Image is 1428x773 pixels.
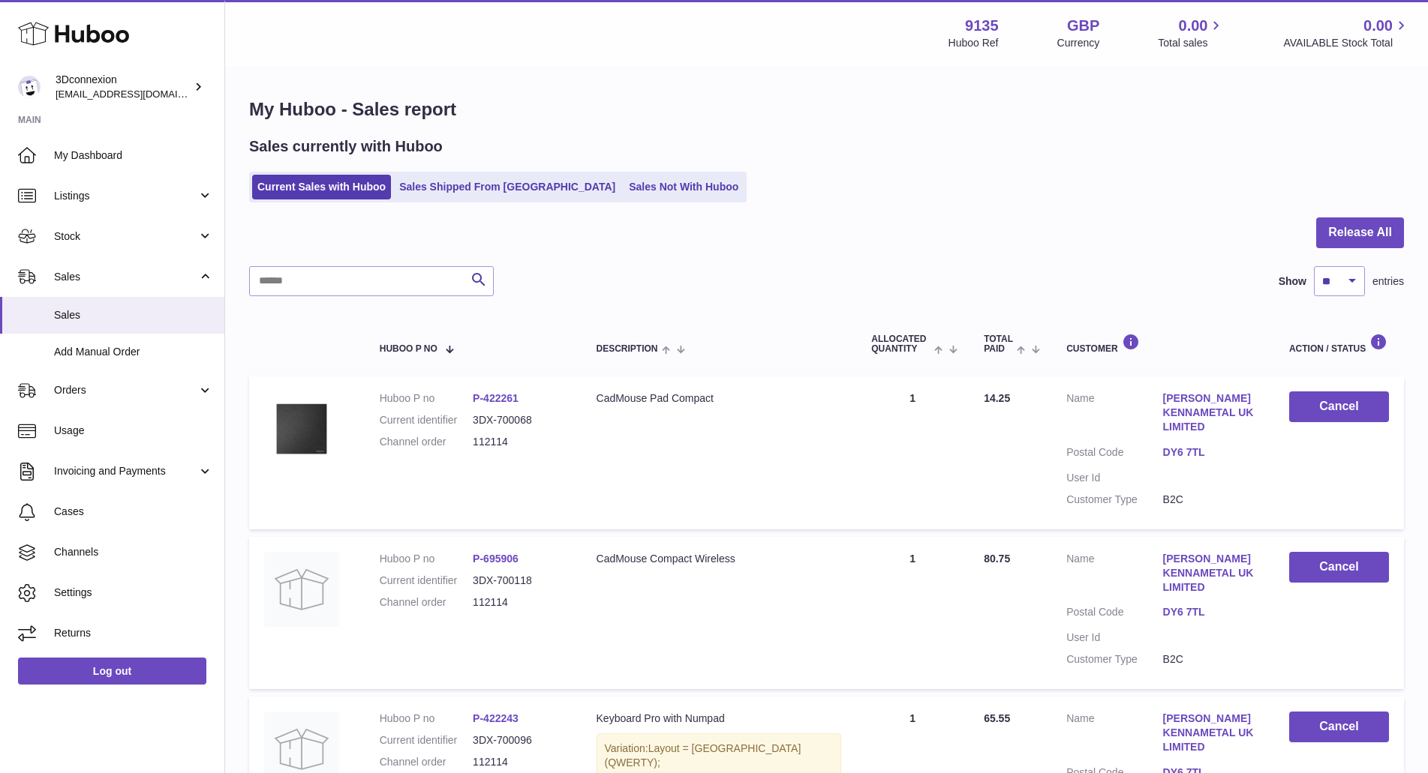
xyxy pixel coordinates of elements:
a: DY6 7TL [1163,445,1259,460]
span: 80.75 [984,553,1010,565]
span: ALLOCATED Quantity [871,334,930,354]
div: CadMouse Pad Compact [597,391,842,406]
a: Sales Not With Huboo [624,175,744,199]
h1: My Huboo - Sales report [249,97,1404,121]
dd: 3DX-700118 [473,574,566,588]
span: Settings [54,586,213,600]
div: Huboo Ref [948,36,999,50]
span: Total paid [984,334,1013,354]
div: CadMouse Compact Wireless [597,552,842,566]
div: 3Dconnexion [56,73,191,101]
a: DY6 7TL [1163,605,1259,619]
button: Cancel [1289,712,1389,742]
dt: Huboo P no [380,391,473,406]
img: order_eu@3dconnexion.com [18,76,41,98]
span: Sales [54,308,213,322]
dt: Channel order [380,755,473,769]
a: [PERSON_NAME] KENNAMETAL UK LIMITED [1163,712,1259,754]
dd: B2C [1163,493,1259,507]
span: 65.55 [984,712,1010,724]
dt: Channel order [380,595,473,610]
dt: Huboo P no [380,712,473,726]
dt: Postal Code [1066,445,1162,463]
label: Show [1279,274,1306,289]
span: Channels [54,545,213,559]
span: Description [597,344,658,354]
dd: 3DX-700096 [473,733,566,748]
dt: Name [1066,712,1162,758]
dt: Current identifier [380,733,473,748]
dd: 112114 [473,435,566,449]
dt: Name [1066,391,1162,438]
button: Release All [1316,217,1404,248]
dd: 112114 [473,755,566,769]
span: Invoicing and Payments [54,464,197,478]
a: [PERSON_NAME] KENNAMETAL UK LIMITED [1163,391,1259,434]
span: Cases [54,505,213,519]
td: 1 [856,537,969,689]
td: 1 [856,376,969,529]
span: Returns [54,626,213,640]
a: P-422261 [473,392,519,404]
span: Huboo P no [380,344,437,354]
div: Customer [1066,334,1259,354]
img: 3Dconnexion_CadMouse-Pad-Compact.png [264,391,339,466]
span: Sales [54,270,197,284]
span: 0.00 [1363,16,1393,36]
dd: B2C [1163,652,1259,667]
div: Keyboard Pro with Numpad [597,712,842,726]
span: My Dashboard [54,148,213,163]
span: Stock [54,229,197,244]
a: P-695906 [473,553,519,565]
span: 0.00 [1179,16,1208,36]
strong: 9135 [965,16,999,36]
dd: 3DX-700068 [473,413,566,427]
span: Add Manual Order [54,345,213,359]
span: AVAILABLE Stock Total [1283,36,1410,50]
img: no-photo.jpg [264,552,339,627]
span: Usage [54,424,213,438]
a: Sales Shipped From [GEOGRAPHIC_DATA] [394,175,621,199]
dt: Name [1066,552,1162,598]
h2: Sales currently with Huboo [249,136,443,157]
a: [PERSON_NAME] KENNAMETAL UK LIMITED [1163,552,1259,595]
dt: Customer Type [1066,493,1162,507]
dt: User Id [1066,631,1162,645]
span: [EMAIL_ADDRESS][DOMAIN_NAME] [56,88,221,100]
span: Orders [54,383,197,397]
dt: Channel order [380,435,473,449]
dt: Current identifier [380,574,473,588]
a: 0.00 AVAILABLE Stock Total [1283,16,1410,50]
a: Log out [18,658,206,685]
span: Layout = [GEOGRAPHIC_DATA] (QWERTY); [605,742,801,769]
span: 14.25 [984,392,1010,404]
a: 0.00 Total sales [1158,16,1225,50]
span: entries [1372,274,1404,289]
button: Cancel [1289,552,1389,583]
dt: Huboo P no [380,552,473,566]
dt: Postal Code [1066,605,1162,623]
div: Action / Status [1289,334,1389,354]
dt: Current identifier [380,413,473,427]
dt: Customer Type [1066,652,1162,667]
span: Listings [54,189,197,203]
a: Current Sales with Huboo [252,175,391,199]
strong: GBP [1067,16,1099,36]
a: P-422243 [473,712,519,724]
button: Cancel [1289,391,1389,422]
div: Currency [1057,36,1100,50]
span: Total sales [1158,36,1225,50]
dd: 112114 [473,595,566,610]
dt: User Id [1066,471,1162,485]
